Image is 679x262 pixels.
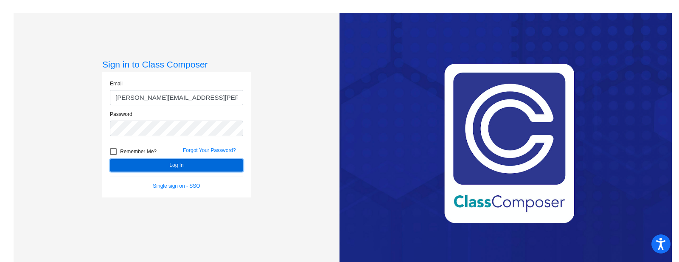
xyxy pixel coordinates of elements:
button: Log In [110,159,243,172]
h3: Sign in to Class Composer [102,59,251,70]
a: Single sign on - SSO [153,183,200,189]
span: Remember Me? [120,146,157,157]
label: Password [110,110,132,118]
label: Email [110,80,123,87]
a: Forgot Your Password? [183,147,236,153]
